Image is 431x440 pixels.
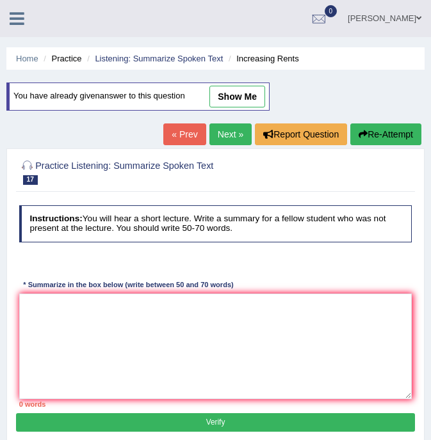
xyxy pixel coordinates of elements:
[19,280,238,291] div: * Summarize in the box below (write between 50 and 70 words)
[163,123,206,145] a: « Prev
[209,86,265,107] a: show me
[225,52,299,65] li: Increasing Rents
[19,205,412,242] h4: You will hear a short lecture. Write a summary for a fellow student who was not present at the le...
[95,54,223,63] a: Listening: Summarize Spoken Text
[23,175,38,185] span: 17
[16,54,38,63] a: Home
[325,5,337,17] span: 0
[350,123,421,145] button: Re-Attempt
[255,123,347,145] button: Report Question
[16,413,414,432] button: Verify
[209,123,252,145] a: Next »
[19,158,263,185] h2: Practice Listening: Summarize Spoken Text
[6,82,270,111] div: You have already given answer to this question
[40,52,81,65] li: Practice
[29,214,82,223] b: Instructions:
[19,399,412,409] div: 0 words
